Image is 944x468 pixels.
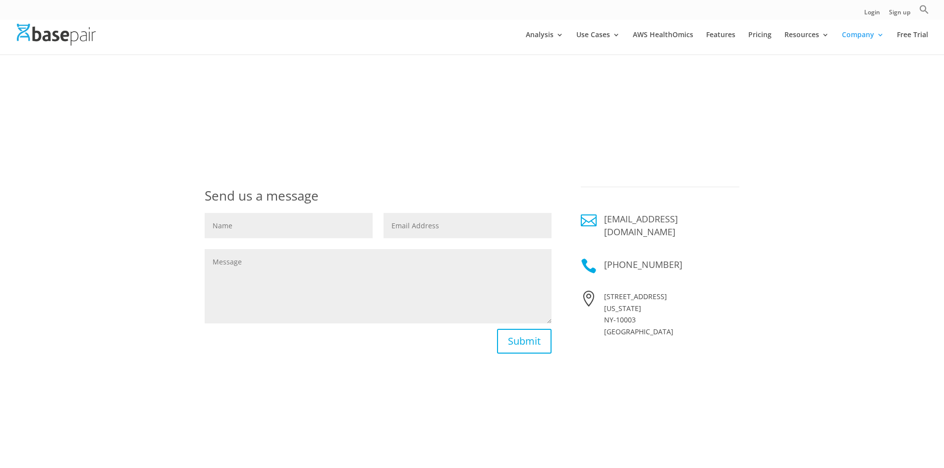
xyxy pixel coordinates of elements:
a: Company [842,31,884,54]
a: Resources [784,31,829,54]
input: Name [205,213,373,238]
a: Sign up [889,9,910,20]
button: Submit [497,329,552,354]
span:  [581,291,597,307]
input: Email Address [384,213,552,238]
a: [EMAIL_ADDRESS][DOMAIN_NAME] [604,213,678,238]
a: Analysis [526,31,563,54]
a: Login [864,9,880,20]
svg: Search [919,4,929,14]
img: Basepair [17,24,96,45]
a: AWS HealthOmics [633,31,693,54]
a: Features [706,31,735,54]
p: [STREET_ADDRESS] [US_STATE] NY-10003 [GEOGRAPHIC_DATA] [604,291,739,338]
h1: Send us a message [205,187,552,213]
a:  [581,258,597,274]
a: Search Icon Link [919,4,929,20]
a: Use Cases [576,31,620,54]
h1: Contact Us [205,85,735,117]
a: [PHONE_NUMBER] [604,259,682,270]
a: Pricing [748,31,772,54]
a:  [581,212,597,228]
a: Free Trial [897,31,928,54]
